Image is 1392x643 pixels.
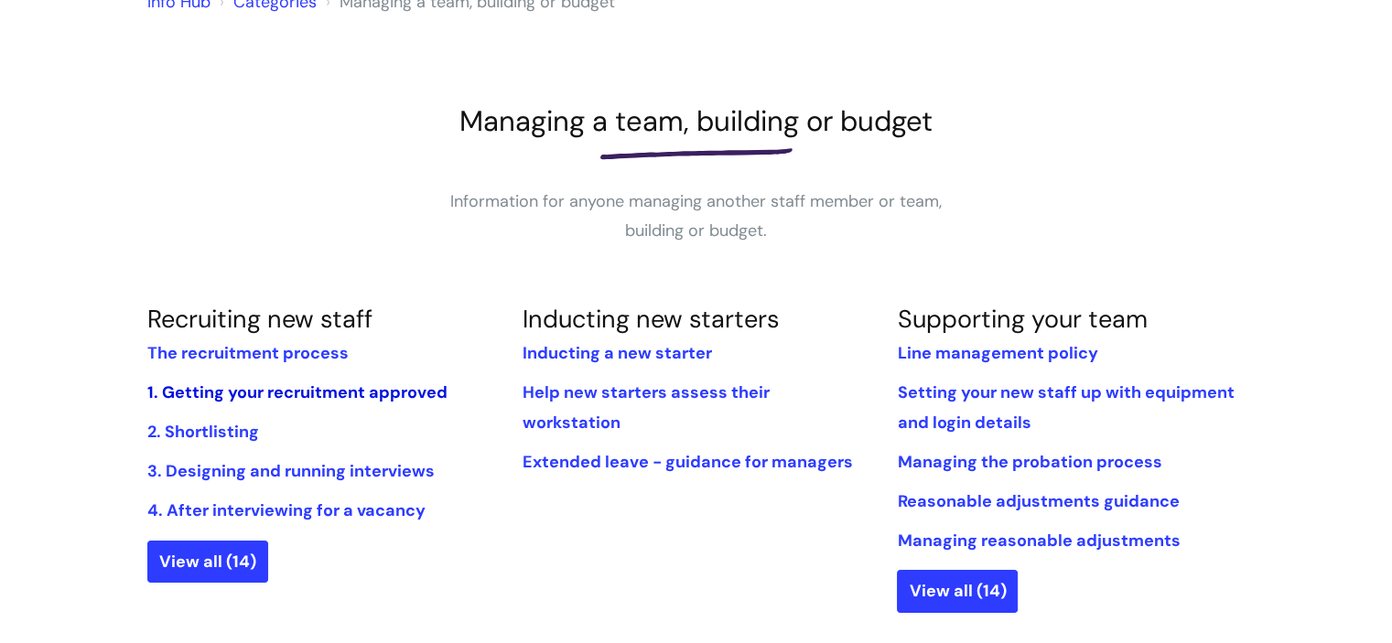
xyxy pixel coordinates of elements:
a: Managing the probation process [897,451,1161,473]
a: The recruitment process [147,342,349,364]
a: Setting your new staff up with equipment and login details [897,381,1234,433]
a: Recruiting new staff [147,303,372,335]
h1: Managing a team, building or budget [147,104,1246,138]
a: View all (14) [897,570,1018,612]
a: 2. Shortlisting [147,421,259,443]
a: Extended leave - guidance for managers [522,451,852,473]
a: Help new starters assess their workstation [522,381,769,433]
a: Inducting new starters [522,303,779,335]
a: Line management policy [897,342,1097,364]
a: Supporting your team [897,303,1147,335]
a: Reasonable adjustments guidance [897,490,1179,512]
p: Information for anyone managing another staff member or team, building or budget. [422,187,971,246]
a: 4. After interviewing for a vacancy [147,499,426,521]
a: Inducting a new starter [522,342,711,364]
a: 3. Designing and running interviews [147,460,435,482]
a: Managing reasonable adjustments [897,530,1180,552]
a: View all (14) [147,541,268,583]
a: 1. Getting your recruitment approved [147,381,448,403]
